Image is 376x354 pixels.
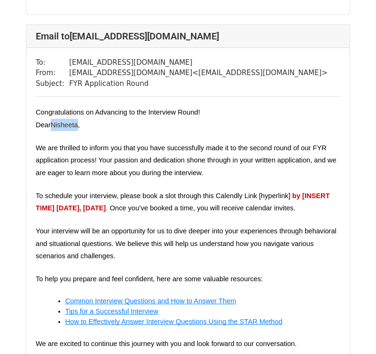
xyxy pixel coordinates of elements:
[36,68,69,78] td: From:
[36,275,263,283] span: To help you prepare and feel confident, here are some valuable resources:
[69,78,328,89] td: FYR Application Round
[65,297,236,305] a: Common Interview Questions and How to Answer Them
[36,340,297,347] span: We are excited to continue this journey with you and look forward to our conversation.
[69,57,328,68] td: [EMAIL_ADDRESS][DOMAIN_NAME]
[51,121,78,129] span: Nisheeta
[36,192,290,200] span: To schedule your interview, please book a slot through this Calendly Link [hyperlink]
[36,227,338,260] span: Your interview will be an opportunity for us to dive deeper into your experiences through behavio...
[329,309,376,354] iframe: Chat Widget
[65,317,282,325] a: How to Effectively Answer Interview Questions Using the STAR Method
[106,204,295,212] span: . Once you’ve booked a time, you will receive calendar invites.
[36,57,69,68] td: To:
[36,78,69,89] td: Subject:
[36,31,340,42] h4: Email to [EMAIL_ADDRESS][DOMAIN_NAME]
[65,307,158,315] a: Tips for a Successful Interview
[69,68,328,78] td: [EMAIL_ADDRESS][DOMAIN_NAME] < [EMAIL_ADDRESS][DOMAIN_NAME] >
[65,297,236,305] span: Common Interview Questions and How to Answer Them
[65,308,158,315] span: Tips for a Successful Interview
[78,121,80,129] span: ,
[36,108,200,116] span: Congratulations on Advancing to the Interview Round!
[36,144,338,177] span: We are thrilled to inform you that you have successfully made it to the second round of our FYR a...
[36,121,51,129] span: Dear
[36,192,332,212] span: by [INSERT TIME] [DATE], [DATE]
